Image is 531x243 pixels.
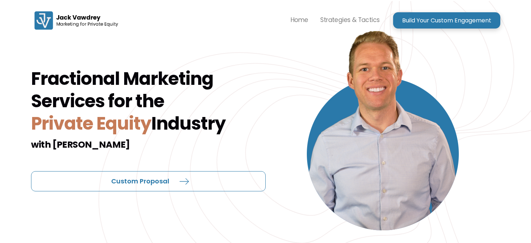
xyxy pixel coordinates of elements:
h2: with [PERSON_NAME] [31,138,266,151]
a: Custom Proposal [31,171,266,191]
a: Strategies & Tactics [314,8,386,32]
h1: Fractional Marketing Services for the Industry [31,68,266,135]
a: Home [284,8,314,32]
p: Strategies & Tactics [320,14,379,25]
p: Custom Proposal [111,179,169,184]
span: Private Equity [31,111,151,136]
a: Build Your Custom Engagement [393,12,500,29]
p: Home [291,14,308,25]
